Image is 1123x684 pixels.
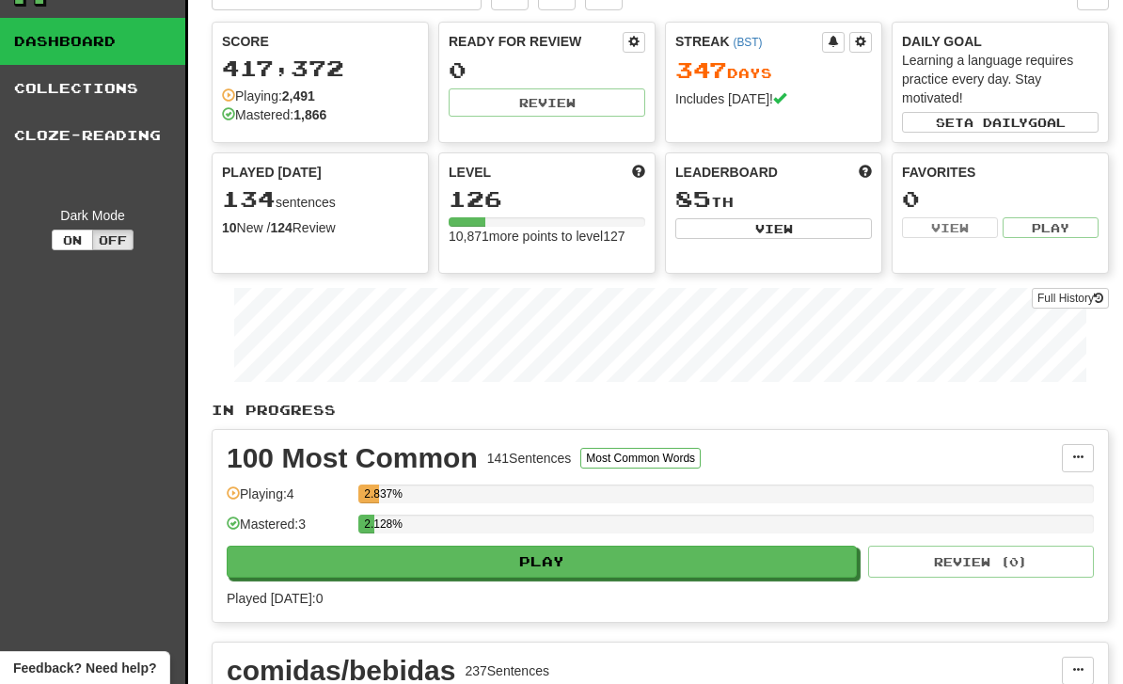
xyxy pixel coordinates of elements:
div: Streak [675,32,822,51]
div: 237 Sentences [465,661,549,680]
span: Leaderboard [675,163,778,182]
div: sentences [222,187,419,212]
div: 2.128% [364,515,373,533]
div: 0 [449,58,645,82]
div: Score [222,32,419,51]
div: Ready for Review [449,32,623,51]
strong: 2,491 [282,88,315,103]
button: View [902,217,998,238]
strong: 1,866 [293,107,326,122]
div: 2.837% [364,485,379,503]
span: This week in points, UTC [859,163,872,182]
div: Dark Mode [14,206,171,225]
button: Seta dailygoal [902,112,1099,133]
span: Score more points to level up [632,163,645,182]
div: Playing: 4 [227,485,349,516]
strong: 10 [222,220,237,235]
div: 141 Sentences [487,449,572,468]
div: New / Review [222,218,419,237]
div: 417,372 [222,56,419,80]
button: On [52,230,93,250]
div: Day s [675,58,872,83]
button: Play [1003,217,1099,238]
div: Includes [DATE]! [675,89,872,108]
div: 0 [902,187,1099,211]
div: 126 [449,187,645,211]
div: 100 Most Common [227,444,478,472]
div: Mastered: [222,105,326,124]
div: 10,871 more points to level 127 [449,227,645,246]
div: th [675,187,872,212]
div: Learning a language requires practice every day. Stay motivated! [902,51,1099,107]
p: In Progress [212,401,1109,420]
span: Played [DATE]: 0 [227,591,323,606]
button: Play [227,546,857,578]
a: (BST) [733,36,762,49]
strong: 124 [270,220,292,235]
div: Favorites [902,163,1099,182]
span: 134 [222,185,276,212]
div: Mastered: 3 [227,515,349,546]
button: Review [449,88,645,117]
button: Off [92,230,134,250]
span: a daily [964,116,1028,129]
span: 347 [675,56,727,83]
button: View [675,218,872,239]
span: 85 [675,185,711,212]
span: Open feedback widget [13,659,156,677]
div: Daily Goal [902,32,1099,51]
button: Most Common Words [580,448,701,469]
a: Full History [1032,288,1109,309]
div: Playing: [222,87,315,105]
span: Played [DATE] [222,163,322,182]
button: Review (0) [868,546,1094,578]
span: Level [449,163,491,182]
